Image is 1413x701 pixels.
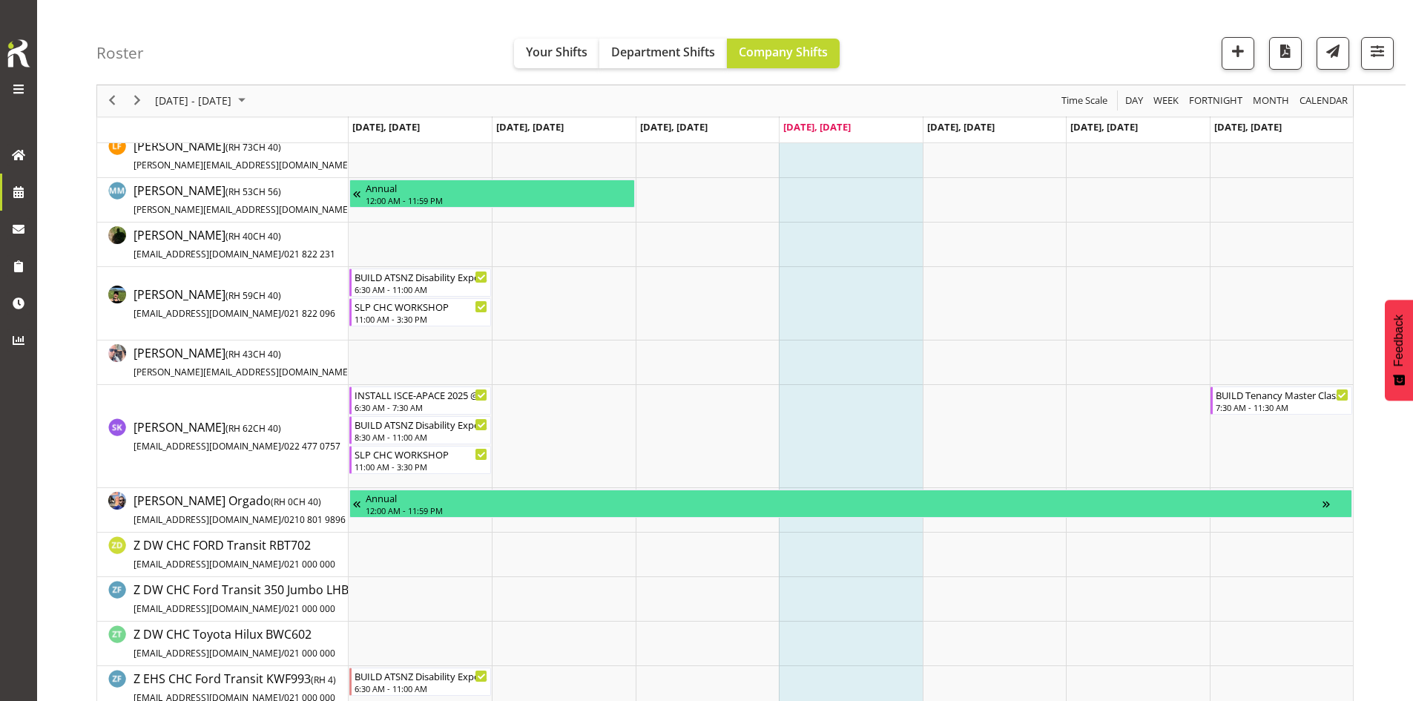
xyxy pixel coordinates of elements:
span: Department Shifts [611,44,715,60]
div: 7:30 AM - 11:30 AM [1216,401,1348,413]
span: [PERSON_NAME] [134,345,405,379]
div: BUILD ATSNZ Disability Expo 2025 @ [GEOGRAPHIC_DATA] On Site @ 0700 [355,668,487,683]
span: Month [1251,92,1291,111]
span: Z DW CHC Ford Transit 350 Jumbo LHB202 [134,582,369,616]
div: SLP CHC WORKSHOP [355,447,487,461]
span: [DATE] - [DATE] [154,92,233,111]
button: Next [128,92,148,111]
span: RH 62 [228,422,253,435]
span: [DATE], [DATE] [496,120,564,134]
button: Company Shifts [727,39,840,68]
div: August 18 - 24, 2025 [150,85,254,116]
span: RH 40 [228,230,253,243]
span: [DATE], [DATE] [783,120,851,134]
button: Fortnight [1187,92,1245,111]
span: ( CH 40) [225,230,281,243]
span: 0210 801 9896 [284,513,346,526]
span: [EMAIL_ADDRESS][DOMAIN_NAME] [134,440,281,452]
span: ( CH 40) [225,422,281,435]
span: RH 4 [314,674,333,686]
span: Z DW CHC Toyota Hilux BWC602 [134,626,335,660]
span: Fortnight [1188,92,1244,111]
span: / [281,248,284,260]
span: [EMAIL_ADDRESS][DOMAIN_NAME] [134,248,281,260]
div: Annual [366,180,631,195]
button: Filter Shifts [1361,37,1394,70]
span: ( CH 40) [225,348,281,361]
a: Z DW CHC Ford Transit 350 Jumbo LHB202[EMAIL_ADDRESS][DOMAIN_NAME]/021 000 000 [134,581,369,616]
span: calendar [1298,92,1349,111]
button: Add a new shift [1222,37,1254,70]
span: 021 000 000 [284,558,335,570]
span: Week [1152,92,1180,111]
div: 8:30 AM - 11:00 AM [355,431,487,443]
span: Feedback [1392,315,1406,366]
button: Month [1297,92,1351,111]
div: BUILD ATSNZ Disability Expo 2025 @ [GEOGRAPHIC_DATA] On Site @ 0700 [355,417,487,432]
span: / [281,513,284,526]
span: ( CH 40) [271,496,321,508]
span: ( ) [311,674,336,686]
span: 021 000 000 [284,602,335,615]
div: 6:30 AM - 11:00 AM [355,682,487,694]
span: [EMAIL_ADDRESS][DOMAIN_NAME] [134,307,281,320]
div: 6:30 AM - 11:00 AM [355,283,487,295]
span: Time Scale [1060,92,1109,111]
span: [PERSON_NAME] [134,419,340,453]
td: Wiliam Cordeiro Orgado resource [97,488,349,533]
a: Z DW CHC Toyota Hilux BWC602[EMAIL_ADDRESS][DOMAIN_NAME]/021 000 000 [134,625,335,661]
td: Lance Ferguson resource [97,134,349,178]
button: August 2025 [153,92,252,111]
div: Annual [366,490,1323,505]
span: ( CH 40) [225,289,281,302]
td: Shaun Dalgetty resource [97,340,349,385]
td: Z DW CHC Ford Transit 350 Jumbo LHB202 resource [97,577,349,622]
button: Send a list of all shifts for the selected filtered period to all rostered employees. [1317,37,1349,70]
span: [DATE], [DATE] [927,120,995,134]
span: [EMAIL_ADDRESS][DOMAIN_NAME] [134,602,281,615]
button: Timeline Week [1151,92,1182,111]
div: Wiliam Cordeiro Orgado"s event - Annual Begin From Sunday, July 27, 2025 at 12:00:00 AM GMT+12:00... [349,490,1352,518]
td: Z DW CHC Toyota Hilux BWC602 resource [97,622,349,666]
a: [PERSON_NAME](RH 62CH 40)[EMAIL_ADDRESS][DOMAIN_NAME]/022 477 0757 [134,418,340,454]
div: Stuart Korunic"s event - BUILD Tenancy Master Class 2025 CHC @ Te Pae On Site @ 0800 Begin From S... [1211,386,1352,415]
div: 12:00 AM - 11:59 PM [366,504,1323,516]
div: 12:00 AM - 11:59 PM [366,194,631,206]
div: Stuart Korunic"s event - SLP CHC WORKSHOP Begin From Monday, August 18, 2025 at 11:00:00 AM GMT+1... [349,446,491,474]
span: / [281,558,284,570]
span: [PERSON_NAME] [134,182,405,217]
div: BUILD Tenancy Master Class 2025 CHC @ [PERSON_NAME] On Site @ 0800 [1216,387,1348,402]
span: 021 822 231 [284,248,335,260]
a: [PERSON_NAME] Orgado(RH 0CH 40)[EMAIL_ADDRESS][DOMAIN_NAME]/0210 801 9896 [134,492,346,527]
span: / [281,307,284,320]
span: [DATE], [DATE] [1070,120,1138,134]
img: Rosterit icon logo [4,37,33,70]
a: [PERSON_NAME](RH 73CH 40)[PERSON_NAME][EMAIL_ADDRESS][DOMAIN_NAME] [134,137,405,173]
button: Time Scale [1059,92,1110,111]
span: [PERSON_NAME][EMAIL_ADDRESS][DOMAIN_NAME] [134,159,351,171]
div: Z EHS CHC Ford Transit KWF993"s event - BUILD ATSNZ Disability Expo 2025 @ Wigram Airforce Museum... [349,668,491,696]
span: 022 477 0757 [284,440,340,452]
span: / [281,602,284,615]
span: [DATE], [DATE] [640,120,708,134]
div: 6:30 AM - 7:30 AM [355,401,487,413]
div: INSTALL ISCE-APACE 2025 @ [GEOGRAPHIC_DATA] ONSITE 0700 [355,387,487,402]
span: RH 43 [228,348,253,361]
span: [EMAIL_ADDRESS][DOMAIN_NAME] [134,513,281,526]
span: ( CH 56) [225,185,281,198]
div: Rosey McKimmie"s event - SLP CHC WORKSHOP Begin From Monday, August 18, 2025 at 11:00:00 AM GMT+1... [349,298,491,326]
div: BUILD ATSNZ Disability Expo 2025 @ [GEOGRAPHIC_DATA] On Site @ 0700 [355,269,487,284]
span: Day [1124,92,1144,111]
a: [PERSON_NAME](RH 40CH 40)[EMAIL_ADDRESS][DOMAIN_NAME]/021 822 231 [134,226,335,262]
span: [DATE], [DATE] [1214,120,1282,134]
span: [PERSON_NAME] [134,227,335,261]
span: [PERSON_NAME][EMAIL_ADDRESS][DOMAIN_NAME] [134,366,351,378]
button: Department Shifts [599,39,727,68]
div: Stuart Korunic"s event - INSTALL ISCE-APACE 2025 @ CHC Town Hall ONSITE 0700 Begin From Monday, A... [349,386,491,415]
a: [PERSON_NAME](RH 53CH 56)[PERSON_NAME][EMAIL_ADDRESS][DOMAIN_NAME] [134,182,405,217]
button: Your Shifts [514,39,599,68]
span: Company Shifts [739,44,828,60]
div: Stuart Korunic"s event - BUILD ATSNZ Disability Expo 2025 @ Wigram Airforce Museum On Site @ 0700... [349,416,491,444]
span: [EMAIL_ADDRESS][DOMAIN_NAME] [134,558,281,570]
button: Download a PDF of the roster according to the set date range. [1269,37,1302,70]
